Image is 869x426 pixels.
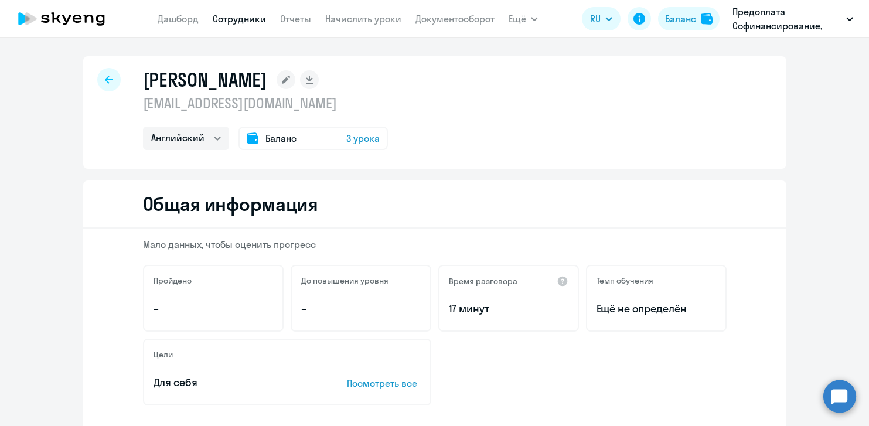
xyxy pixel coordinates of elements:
h1: [PERSON_NAME] [143,68,267,91]
a: Отчеты [280,13,311,25]
a: Документооборот [415,13,495,25]
p: Мало данных, чтобы оценить прогресс [143,238,727,251]
button: Предоплата Софинансирование, ХАЯТ МАРКЕТИНГ, ООО [727,5,859,33]
p: 17 минут [449,301,568,316]
a: Сотрудники [213,13,266,25]
button: Ещё [509,7,538,30]
a: Начислить уроки [325,13,401,25]
button: Балансbalance [658,7,720,30]
p: – [154,301,273,316]
span: 3 урока [346,131,380,145]
p: Предоплата Софинансирование, ХАЯТ МАРКЕТИНГ, ООО [732,5,841,33]
p: Для себя [154,375,311,390]
p: Посмотреть все [347,376,421,390]
button: RU [582,7,621,30]
a: Дашборд [158,13,199,25]
p: – [301,301,421,316]
span: Ещё [509,12,526,26]
h5: Цели [154,349,173,360]
span: Баланс [265,131,297,145]
h2: Общая информация [143,192,318,216]
h5: Время разговора [449,276,517,287]
p: [EMAIL_ADDRESS][DOMAIN_NAME] [143,94,388,113]
div: Баланс [665,12,696,26]
span: Ещё не определён [597,301,716,316]
span: RU [590,12,601,26]
img: balance [701,13,713,25]
h5: Пройдено [154,275,192,286]
h5: До повышения уровня [301,275,389,286]
h5: Темп обучения [597,275,653,286]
